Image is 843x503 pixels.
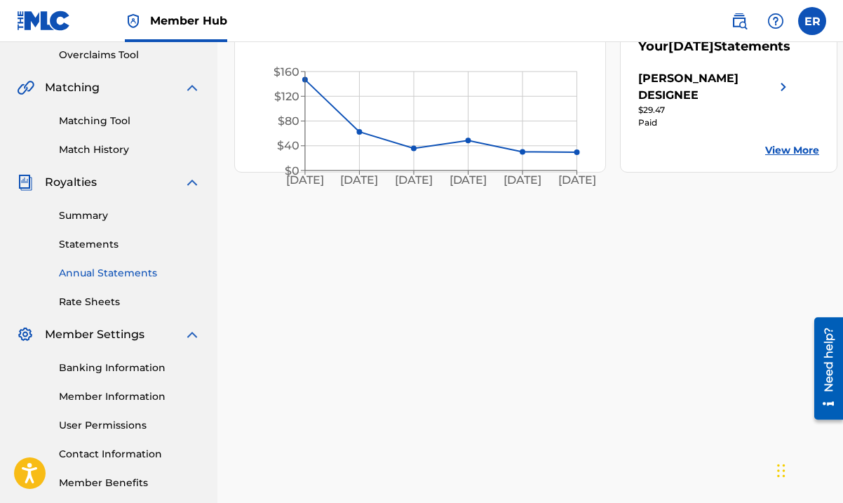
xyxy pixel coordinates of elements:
[341,174,379,187] tspan: [DATE]
[59,447,201,462] a: Contact Information
[286,174,324,187] tspan: [DATE]
[45,326,144,343] span: Member Settings
[765,143,819,158] a: View More
[59,237,201,252] a: Statements
[59,295,201,309] a: Rate Sheets
[767,13,784,29] img: help
[17,11,71,31] img: MLC Logo
[278,114,299,128] tspan: $80
[798,7,826,35] div: User Menu
[59,389,201,404] a: Member Information
[395,174,433,187] tspan: [DATE]
[558,174,596,187] tspan: [DATE]
[450,174,487,187] tspan: [DATE]
[59,48,201,62] a: Overclaims Tool
[285,164,299,177] tspan: $0
[277,140,299,153] tspan: $40
[775,70,792,104] img: right chevron icon
[150,13,227,29] span: Member Hub
[638,70,775,104] div: [PERSON_NAME] DESIGNEE
[504,174,541,187] tspan: [DATE]
[59,476,201,490] a: Member Benefits
[638,104,792,116] div: $29.47
[59,114,201,128] a: Matching Tool
[17,326,34,343] img: Member Settings
[725,7,753,35] a: Public Search
[762,7,790,35] div: Help
[184,174,201,191] img: expand
[59,418,201,433] a: User Permissions
[773,436,843,503] iframe: Chat Widget
[17,79,34,96] img: Matching
[777,450,785,492] div: Drag
[17,174,34,191] img: Royalties
[638,37,790,56] div: Your Statements
[184,79,201,96] img: expand
[59,266,201,281] a: Annual Statements
[668,39,714,54] span: [DATE]
[59,208,201,223] a: Summary
[731,13,748,29] img: search
[45,79,100,96] span: Matching
[804,311,843,424] iframe: Resource Center
[274,90,299,103] tspan: $120
[59,142,201,157] a: Match History
[184,326,201,343] img: expand
[274,65,299,79] tspan: $160
[638,70,792,129] a: [PERSON_NAME] DESIGNEEright chevron icon$29.47Paid
[638,116,792,129] div: Paid
[45,174,97,191] span: Royalties
[125,13,142,29] img: Top Rightsholder
[59,361,201,375] a: Banking Information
